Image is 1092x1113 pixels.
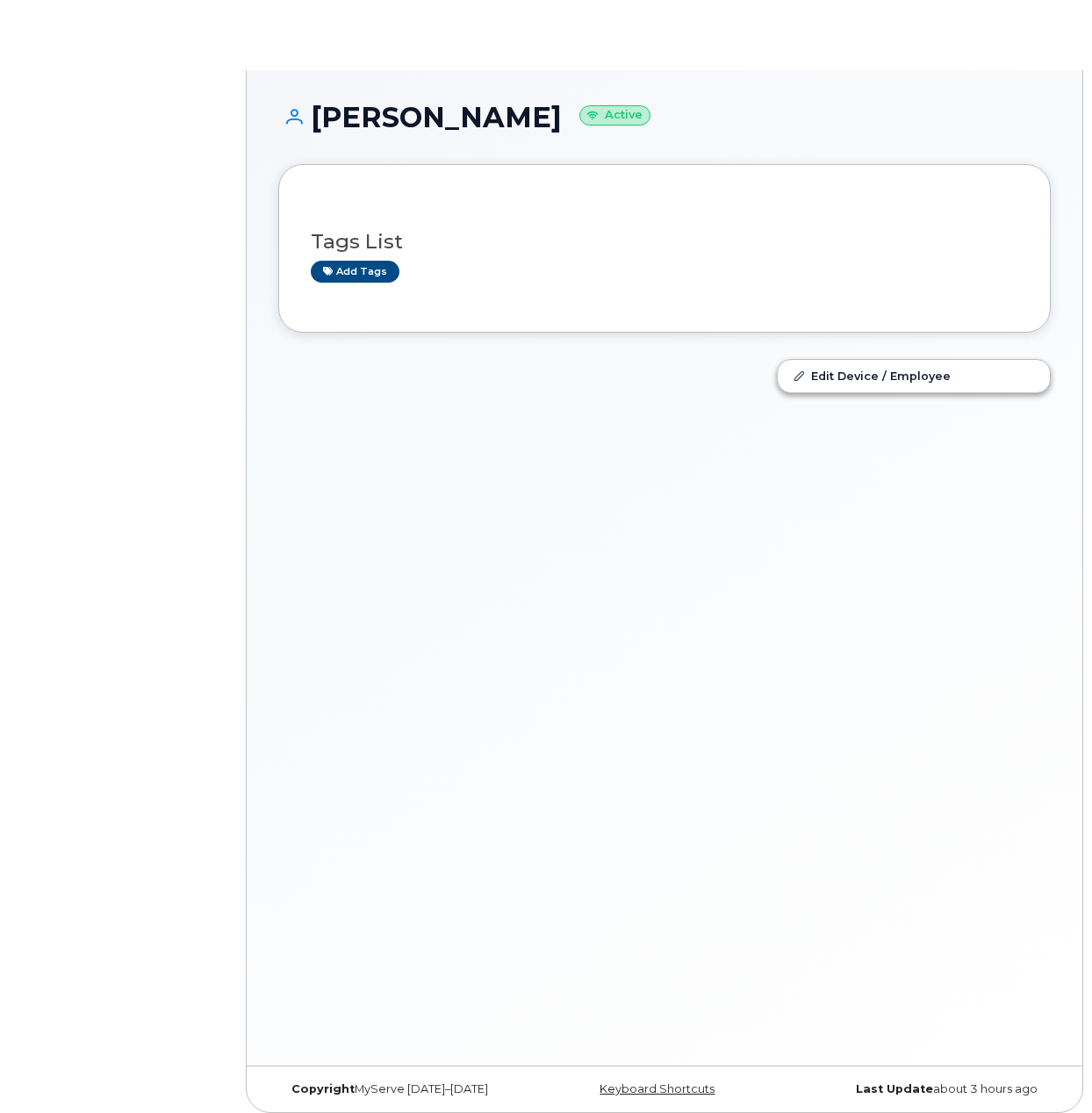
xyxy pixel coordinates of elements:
[856,1082,933,1095] strong: Last Update
[291,1082,355,1095] strong: Copyright
[311,231,1018,253] h3: Tags List
[778,360,1050,391] a: Edit Device / Employee
[311,261,399,283] a: Add tags
[278,1082,535,1096] div: MyServe [DATE]–[DATE]
[600,1082,715,1095] a: Keyboard Shortcuts
[278,102,1051,133] h1: [PERSON_NAME]
[794,1082,1051,1096] div: about 3 hours ago
[579,105,650,126] small: Active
